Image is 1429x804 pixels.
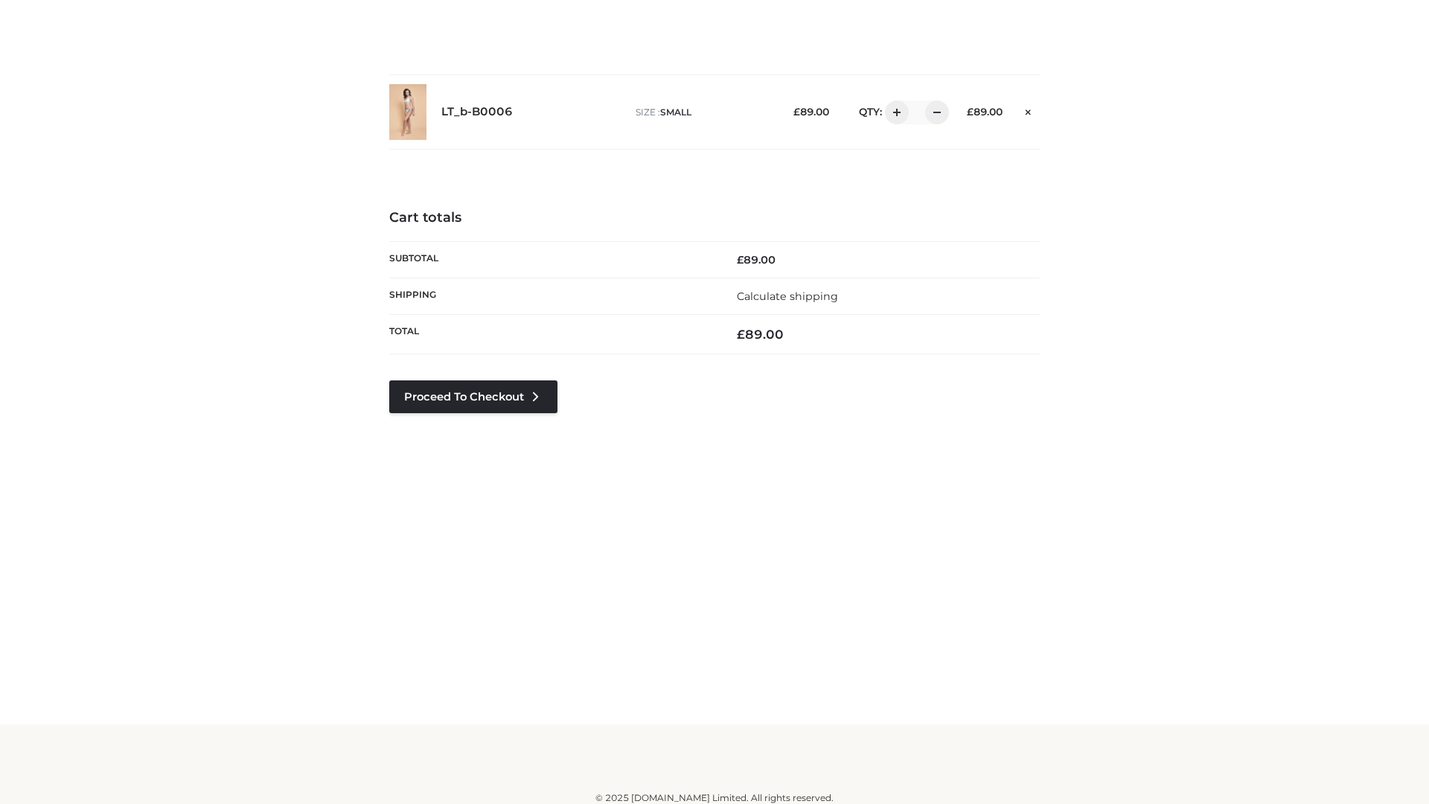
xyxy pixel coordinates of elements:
bdi: 89.00 [737,253,776,267]
bdi: 89.00 [793,106,829,118]
bdi: 89.00 [967,106,1003,118]
div: QTY: [844,100,944,124]
bdi: 89.00 [737,327,784,342]
a: Remove this item [1017,100,1040,120]
a: LT_b-B0006 [441,105,513,119]
h4: Cart totals [389,210,1040,226]
a: Calculate shipping [737,290,838,303]
span: £ [737,327,745,342]
th: Shipping [389,278,714,314]
span: £ [967,106,974,118]
th: Total [389,315,714,354]
span: £ [737,253,744,267]
p: size : [636,106,770,119]
span: SMALL [660,106,691,118]
a: Proceed to Checkout [389,380,557,413]
th: Subtotal [389,241,714,278]
span: £ [793,106,800,118]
